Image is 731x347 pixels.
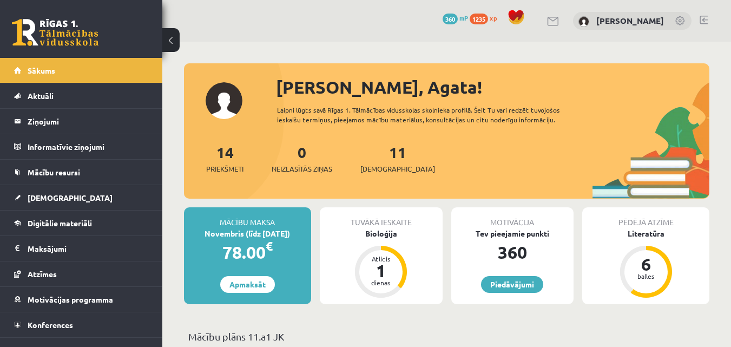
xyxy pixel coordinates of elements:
[582,228,709,239] div: Literatūra
[365,256,397,262] div: Atlicis
[14,160,149,185] a: Mācību resursi
[184,207,311,228] div: Mācību maksa
[28,269,57,279] span: Atzīmes
[451,239,574,265] div: 360
[14,287,149,312] a: Motivācijas programma
[443,14,458,24] span: 360
[490,14,497,22] span: xp
[206,163,243,174] span: Priekšmeti
[320,207,443,228] div: Tuvākā ieskaite
[266,238,273,254] span: €
[28,66,55,75] span: Sākums
[14,83,149,108] a: Aktuāli
[14,58,149,83] a: Sākums
[28,91,54,101] span: Aktuāli
[184,239,311,265] div: 78.00
[14,211,149,235] a: Digitālie materiāli
[360,142,435,174] a: 11[DEMOGRAPHIC_DATA]
[12,19,98,46] a: Rīgas 1. Tālmācības vidusskola
[188,329,705,344] p: Mācību plāns 11.a1 JK
[630,273,662,279] div: balles
[582,207,709,228] div: Pēdējā atzīme
[360,163,435,174] span: [DEMOGRAPHIC_DATA]
[28,218,92,228] span: Digitālie materiāli
[28,236,149,261] legend: Maksājumi
[582,228,709,299] a: Literatūra 6 balles
[220,276,275,293] a: Apmaksāt
[14,236,149,261] a: Maksājumi
[14,185,149,210] a: [DEMOGRAPHIC_DATA]
[470,14,502,22] a: 1235 xp
[459,14,468,22] span: mP
[14,134,149,159] a: Informatīvie ziņojumi
[596,15,664,26] a: [PERSON_NAME]
[14,312,149,337] a: Konferences
[14,261,149,286] a: Atzīmes
[365,279,397,286] div: dienas
[630,256,662,273] div: 6
[28,294,113,304] span: Motivācijas programma
[365,262,397,279] div: 1
[14,109,149,134] a: Ziņojumi
[28,167,80,177] span: Mācību resursi
[272,163,332,174] span: Neizlasītās ziņas
[470,14,488,24] span: 1235
[443,14,468,22] a: 360 mP
[28,320,73,330] span: Konferences
[451,207,574,228] div: Motivācija
[320,228,443,239] div: Bioloģija
[578,16,589,27] img: Agata Kapisterņicka
[481,276,543,293] a: Piedāvājumi
[28,134,149,159] legend: Informatīvie ziņojumi
[320,228,443,299] a: Bioloģija Atlicis 1 dienas
[28,193,113,202] span: [DEMOGRAPHIC_DATA]
[272,142,332,174] a: 0Neizlasītās ziņas
[451,228,574,239] div: Tev pieejamie punkti
[184,228,311,239] div: Novembris (līdz [DATE])
[276,74,709,100] div: [PERSON_NAME], Agata!
[277,105,592,125] div: Laipni lūgts savā Rīgas 1. Tālmācības vidusskolas skolnieka profilā. Šeit Tu vari redzēt tuvojošo...
[28,109,149,134] legend: Ziņojumi
[206,142,243,174] a: 14Priekšmeti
